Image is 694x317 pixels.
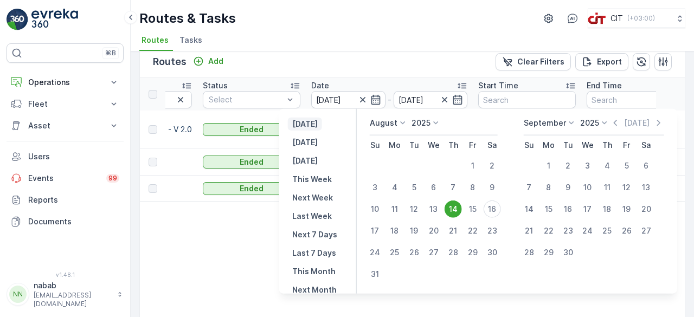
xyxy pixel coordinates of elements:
div: 8 [540,179,557,196]
input: dd/mm/yyyy [394,91,468,108]
div: 11 [386,200,403,218]
div: 20 [425,222,442,240]
th: Tuesday [404,135,424,155]
p: [EMAIL_ADDRESS][DOMAIN_NAME] [34,291,112,308]
div: 30 [560,244,577,261]
button: Add [189,55,228,68]
button: Asset [7,115,124,137]
p: Next Month [292,284,337,295]
div: 12 [618,179,635,196]
a: Events99 [7,167,124,189]
div: 7 [520,179,538,196]
th: Monday [539,135,558,155]
div: 2 [560,157,577,174]
p: 99 [108,174,117,183]
div: NN [9,286,27,303]
button: Ended [203,156,300,169]
p: This Week [292,174,332,185]
th: Wednesday [578,135,597,155]
button: This Month [288,265,340,278]
div: 14 [445,200,462,218]
div: 6 [638,157,655,174]
div: 21 [445,222,462,240]
input: Search [478,91,576,108]
p: Documents [28,216,119,227]
div: 5 [618,157,635,174]
div: 28 [520,244,538,261]
p: Ended [240,183,264,194]
p: Date [311,80,329,91]
p: Add [208,56,223,67]
button: Operations [7,72,124,93]
th: Tuesday [558,135,578,155]
div: 14 [520,200,538,218]
div: 11 [599,179,616,196]
div: 25 [599,222,616,240]
div: 16 [484,200,501,218]
div: 1 [464,157,481,174]
div: 8 [464,179,481,196]
div: 29 [540,244,557,261]
th: Monday [385,135,404,155]
p: Status [203,80,228,91]
p: Fleet [28,99,102,109]
div: 15 [464,200,481,218]
button: Today [288,136,322,149]
p: Ended [240,124,264,135]
p: Last Week [292,211,332,222]
div: 3 [367,179,384,196]
p: Ended [240,157,264,167]
p: ⌘B [105,49,116,57]
div: 7 [445,179,462,196]
a: Reports [7,189,124,211]
div: 21 [520,222,538,240]
div: Toggle Row Selected [149,125,157,134]
div: 17 [367,222,384,240]
button: This Week [288,173,336,186]
div: 31 [367,266,384,283]
p: Routes [153,54,187,69]
span: v 1.48.1 [7,271,124,278]
img: cit-logo_pOk6rL0.png [588,12,606,24]
div: 10 [579,179,596,196]
div: 24 [579,222,596,240]
p: [DATE] [292,137,318,148]
button: Export [575,53,628,70]
div: Toggle Row Selected [149,158,157,166]
p: Users [28,151,119,162]
p: [DATE] [624,118,650,128]
p: Clear Filters [517,56,564,67]
div: 20 [638,200,655,218]
input: Search [587,91,684,108]
p: [DATE] [292,119,318,130]
p: Last 7 Days [292,248,336,258]
span: Routes [142,35,169,46]
div: 5 [406,179,423,196]
div: 23 [560,222,577,240]
p: Export [597,56,622,67]
div: 4 [386,179,403,196]
p: Asset [28,120,102,131]
p: Next Week [292,192,333,203]
a: Documents [7,211,124,232]
div: 29 [464,244,481,261]
p: CIT [611,13,623,24]
button: Last 7 Days [288,247,340,260]
p: This Month [292,266,336,277]
button: Ended [203,182,300,195]
th: Thursday [597,135,617,155]
div: 3 [579,157,596,174]
div: 12 [406,200,423,218]
div: 1 [540,157,557,174]
button: Next Month [288,283,341,296]
p: September [524,118,566,128]
button: Tomorrow [288,154,322,167]
div: 6 [425,179,442,196]
img: logo_light-DOdMpM7g.png [31,9,78,30]
img: logo [7,9,28,30]
p: Routes & Tasks [139,10,236,27]
button: NNnabab[EMAIL_ADDRESS][DOMAIN_NAME] [7,280,124,308]
th: Wednesday [424,135,444,155]
th: Sunday [519,135,539,155]
input: dd/mm/yyyy [311,91,385,108]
